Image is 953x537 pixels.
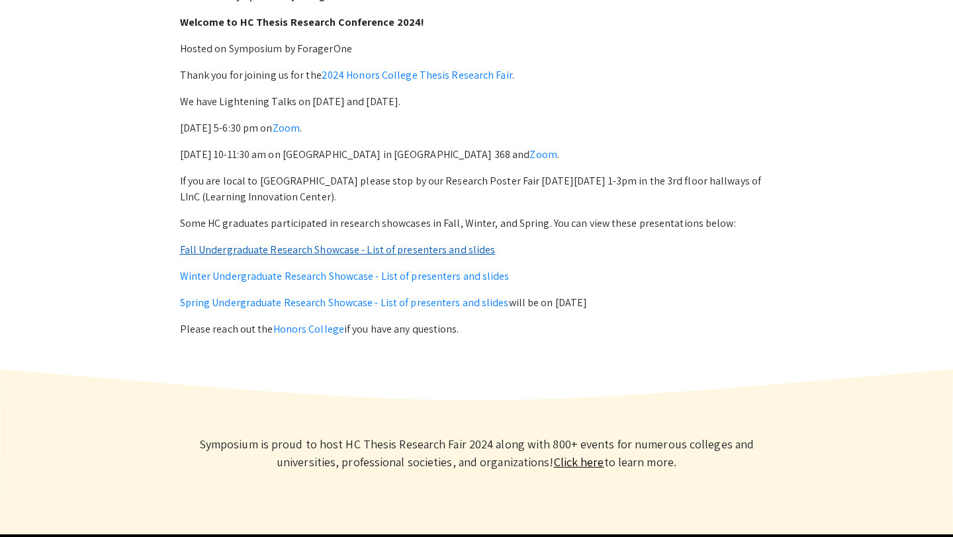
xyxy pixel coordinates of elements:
a: Fall Undergraduate Research Showcase - List of presenters and slides [180,243,496,257]
p: will be on [DATE] [180,295,774,311]
a: Winter Undergraduate Research Showcase - List of presenters and slides [180,269,510,283]
p: Thank you for joining us for the . [180,67,774,83]
strong: Welcome to HC Thesis Research Conference 2024! [180,15,425,29]
p: [DATE] 10-11:30 am on [GEOGRAPHIC_DATA] in [GEOGRAPHIC_DATA] 368 and . [180,147,774,163]
p: [DATE] 5-6:30 pm on . [180,120,774,136]
a: Zoom [529,147,557,161]
iframe: Chat [10,477,56,527]
a: Learn more about Symposium [554,454,604,470]
p: Symposium is proud to host HC Thesis Research Fair 2024 along with 800+ events for numerous colle... [192,435,761,471]
p: Please reach out the if you have any questions. [180,321,774,337]
a: Zoom [273,121,300,135]
p: We have Lightening Talks on [DATE] and [DATE]. [180,94,774,110]
p: Hosted on Symposium by ForagerOne [180,41,774,57]
p: Some HC graduates participated in research showcases in Fall, Winter, and Spring. You can view th... [180,216,774,231]
p: If you are local to [GEOGRAPHIC_DATA] please stop by our Research Poster Fair [DATE][DATE] 1-3pm ... [180,173,774,205]
a: 2024 Honors College Thesis Research Fair [322,68,512,82]
a: Spring Undergraduate Research Showcase - List of presenters and slides [180,296,509,310]
a: Honors College [273,322,344,336]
